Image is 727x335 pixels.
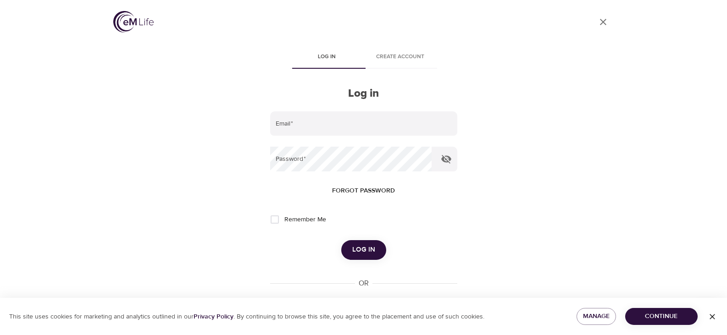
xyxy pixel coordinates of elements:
[352,244,375,256] span: Log in
[194,313,233,321] a: Privacy Policy
[328,182,399,199] button: Forgot password
[332,185,395,197] span: Forgot password
[113,11,154,33] img: logo
[592,11,614,33] a: close
[270,47,457,69] div: disabled tabs example
[270,87,457,100] h2: Log in
[584,311,609,322] span: Manage
[633,311,690,322] span: Continue
[577,308,616,325] button: Manage
[625,308,698,325] button: Continue
[369,52,432,62] span: Create account
[284,215,326,225] span: Remember Me
[341,240,386,259] button: Log in
[296,52,358,62] span: Log in
[355,278,372,289] div: OR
